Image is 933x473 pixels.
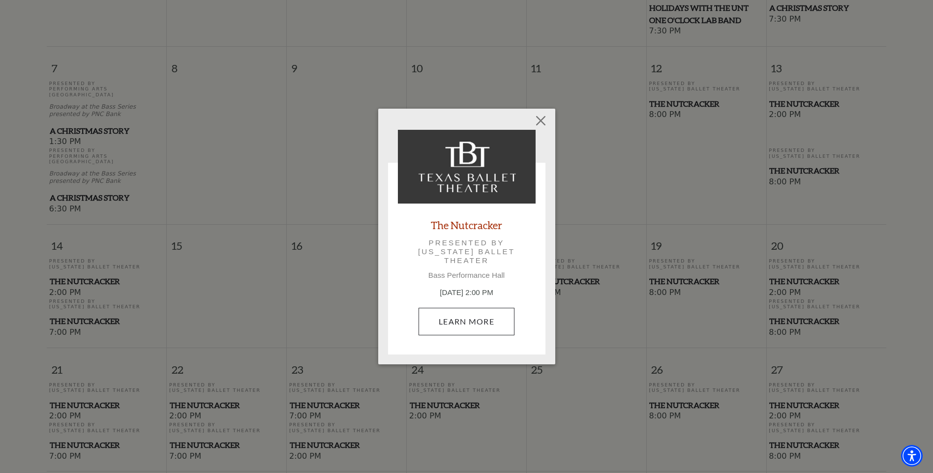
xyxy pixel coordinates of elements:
div: Accessibility Menu [901,445,923,467]
a: The Nutcracker [431,218,502,232]
img: The Nutcracker [398,130,536,204]
p: [DATE] 2:00 PM [398,287,536,298]
button: Close [531,112,550,130]
p: Bass Performance Hall [398,271,536,280]
p: Presented by [US_STATE] Ballet Theater [412,238,522,266]
a: December 23, 2:00 PM Learn More [419,308,514,335]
